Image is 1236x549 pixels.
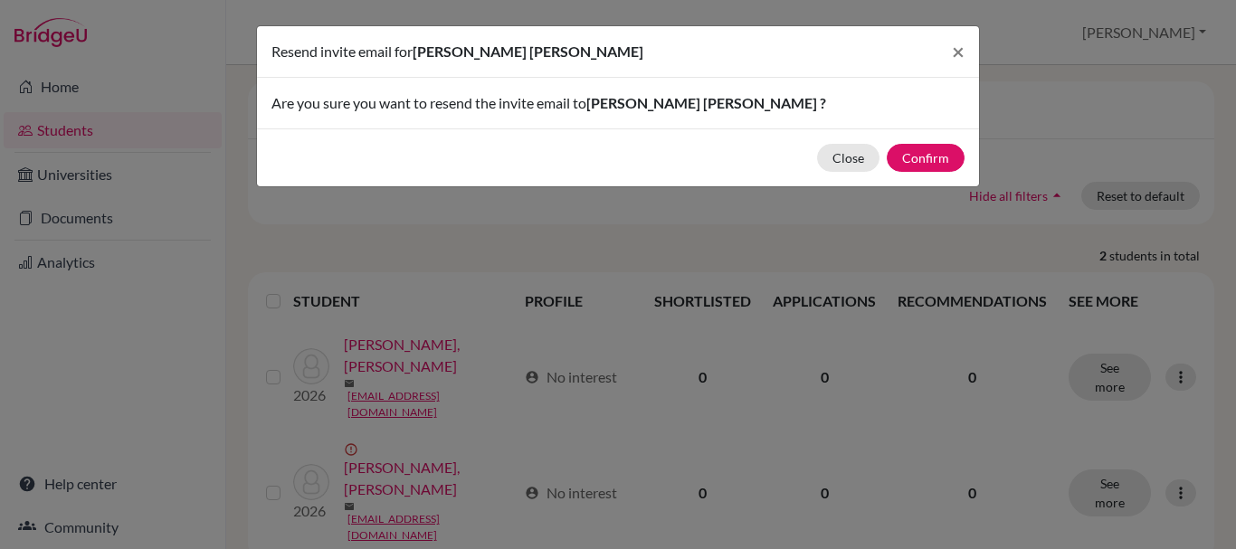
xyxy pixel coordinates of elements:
button: Confirm [887,144,965,172]
p: Are you sure you want to resend the invite email to [271,92,965,114]
span: × [952,38,965,64]
button: Close [817,144,879,172]
span: [PERSON_NAME] [PERSON_NAME] [413,43,643,60]
span: [PERSON_NAME] [PERSON_NAME] ? [586,94,826,111]
span: Resend invite email for [271,43,413,60]
button: Close [937,26,979,77]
